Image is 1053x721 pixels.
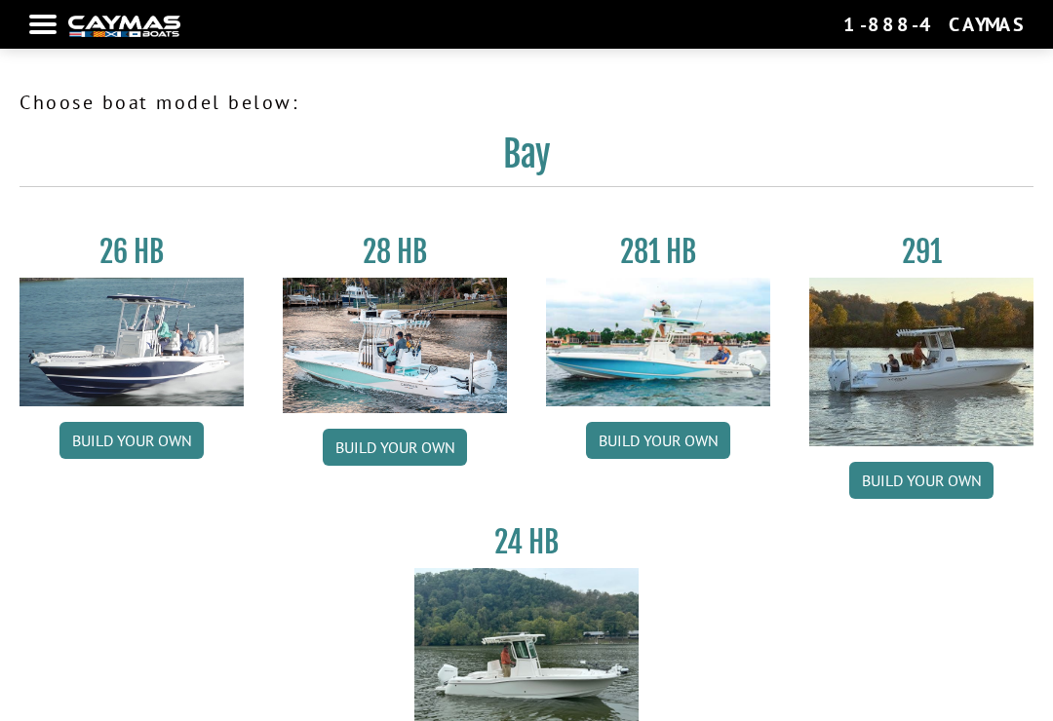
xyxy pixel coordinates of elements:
[809,278,1033,446] img: 291_Thumbnail.jpg
[546,278,770,406] img: 28-hb-twin.jpg
[19,133,1033,187] h2: Bay
[59,422,204,459] a: Build your own
[809,234,1033,270] h3: 291
[283,234,507,270] h3: 28 HB
[323,429,467,466] a: Build your own
[68,16,180,36] img: white-logo-c9c8dbefe5ff5ceceb0f0178aa75bf4bb51f6bca0971e226c86eb53dfe498488.png
[849,462,994,499] a: Build your own
[283,278,507,413] img: 28_hb_thumbnail_for_caymas_connect.jpg
[586,422,730,459] a: Build your own
[843,12,1024,37] div: 1-888-4CAYMAS
[19,278,244,406] img: 26_new_photo_resized.jpg
[546,234,770,270] h3: 281 HB
[19,234,244,270] h3: 26 HB
[414,524,639,560] h3: 24 HB
[19,88,1033,117] p: Choose boat model below:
